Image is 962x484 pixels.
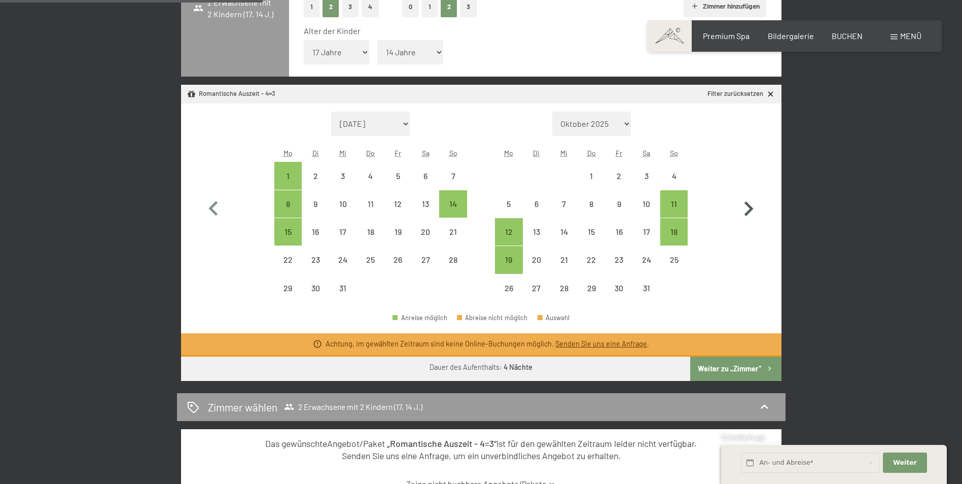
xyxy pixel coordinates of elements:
[707,89,775,98] a: Filter zurücksetzen
[578,190,605,218] div: Anreise nicht möglich
[504,149,513,157] abbr: Montag
[413,200,438,225] div: 13
[606,228,631,253] div: 16
[578,246,605,273] div: Anreise nicht möglich
[495,190,522,218] div: Anreise nicht möglich
[312,149,319,157] abbr: Dienstag
[578,274,605,302] div: Thu Jan 29 2026
[384,190,412,218] div: Fri Dec 12 2025
[734,112,763,302] button: Nächster Monat
[495,218,522,246] div: Anreise möglich
[384,246,412,273] div: Anreise nicht möglich
[303,172,328,197] div: 2
[357,190,384,218] div: Thu Dec 11 2025
[439,162,467,189] div: Anreise nicht möglich
[633,218,660,246] div: Sat Jan 17 2026
[440,228,466,253] div: 21
[439,190,467,218] div: Anreise möglich
[633,190,660,218] div: Sat Jan 10 2026
[496,228,521,253] div: 12
[496,200,521,225] div: 5
[275,284,301,309] div: 29
[283,149,293,157] abbr: Montag
[670,149,678,157] abbr: Sonntag
[634,228,659,253] div: 17
[430,362,532,372] div: Dauer des Aufenthalts:
[303,256,328,281] div: 23
[578,246,605,273] div: Thu Jan 22 2026
[605,162,632,189] div: Fri Jan 02 2026
[578,190,605,218] div: Thu Jan 08 2026
[357,218,384,246] div: Thu Dec 18 2025
[384,162,412,189] div: Fri Dec 05 2025
[384,218,412,246] div: Anreise nicht möglich
[579,228,604,253] div: 15
[302,190,329,218] div: Anreise nicht möglich
[555,339,647,348] a: Senden Sie uns eine Anfrage
[633,246,660,273] div: Sat Jan 24 2026
[550,274,578,302] div: Anreise nicht möglich
[605,246,632,273] div: Anreise nicht möglich
[533,149,540,157] abbr: Dienstag
[329,274,357,302] div: Anreise nicht möglich
[551,256,577,281] div: 21
[633,162,660,189] div: Anreise nicht möglich
[439,246,467,273] div: Anreise nicht möglich
[412,190,439,218] div: Sat Dec 13 2025
[439,246,467,273] div: Sun Dec 28 2025
[579,200,604,225] div: 8
[329,162,357,189] div: Wed Dec 03 2025
[633,218,660,246] div: Anreise nicht möglich
[634,172,659,197] div: 3
[550,246,578,273] div: Anreise nicht möglich
[690,357,781,381] button: Weiter zu „Zimmer“
[768,31,814,41] span: Bildergalerie
[551,284,577,309] div: 28
[329,190,357,218] div: Anreise nicht möglich
[524,228,549,253] div: 13
[275,172,301,197] div: 1
[616,149,622,157] abbr: Freitag
[633,246,660,273] div: Anreise nicht möglich
[457,315,528,321] div: Abreise nicht möglich
[412,162,439,189] div: Anreise nicht möglich
[578,274,605,302] div: Anreise nicht möglich
[302,218,329,246] div: Tue Dec 16 2025
[385,228,411,253] div: 19
[357,162,384,189] div: Anreise nicht möglich
[633,190,660,218] div: Anreise nicht möglich
[550,274,578,302] div: Wed Jan 28 2026
[284,402,422,412] span: 2 Erwachsene mit 2 Kindern (17, 14 J.)
[579,256,604,281] div: 22
[387,438,496,449] strong: „Romantische Auszeit - 4=3“
[439,218,467,246] div: Sun Dec 21 2025
[634,256,659,281] div: 24
[578,218,605,246] div: Anreise nicht möglich
[357,162,384,189] div: Thu Dec 04 2025
[495,246,522,273] div: Mon Jan 19 2026
[551,200,577,225] div: 7
[660,218,688,246] div: Anreise möglich
[496,256,521,281] div: 19
[274,190,302,218] div: Anreise möglich
[275,256,301,281] div: 22
[606,200,631,225] div: 9
[660,190,688,218] div: Anreise möglich
[275,228,301,253] div: 15
[605,246,632,273] div: Fri Jan 23 2026
[384,190,412,218] div: Anreise nicht möglich
[883,453,927,473] button: Weiter
[523,246,550,273] div: Tue Jan 20 2026
[523,274,550,302] div: Tue Jan 27 2026
[579,172,604,197] div: 1
[660,162,688,189] div: Sun Jan 04 2026
[274,274,302,302] div: Mon Dec 29 2025
[302,162,329,189] div: Tue Dec 02 2025
[357,190,384,218] div: Anreise nicht möglich
[412,246,439,273] div: Anreise nicht möglich
[439,190,467,218] div: Sun Dec 14 2025
[302,162,329,189] div: Anreise nicht möglich
[578,218,605,246] div: Thu Jan 15 2026
[384,218,412,246] div: Fri Dec 19 2025
[330,284,355,309] div: 31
